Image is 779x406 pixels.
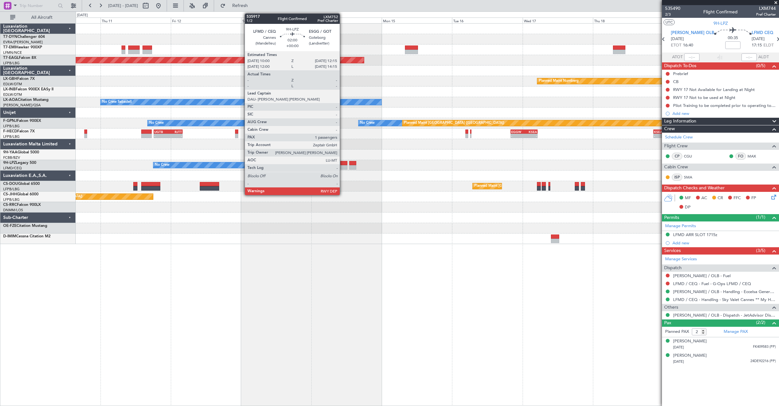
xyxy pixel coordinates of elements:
a: CS-DOUGlobal 6500 [3,182,40,186]
span: Pax [664,319,671,327]
span: ATOT [672,54,683,60]
span: Dispatch To-Dos [664,62,696,70]
div: Tue 16 [452,17,522,23]
span: (2/2) [756,319,765,326]
span: LX-AOA [3,98,18,102]
a: LX-AOACitation Mustang [3,98,49,102]
div: RWY 17 Not to be used at NIght [673,95,735,100]
a: LFPB/LBG [3,197,20,202]
span: CR [718,195,723,201]
span: T7-EMI [3,45,16,49]
a: LFPB/LBG [3,134,20,139]
span: DP [685,204,691,211]
div: Planned Maint [GEOGRAPHIC_DATA] ([GEOGRAPHIC_DATA]) [404,118,504,128]
span: LXM744 [756,5,776,12]
span: Cabin Crew [664,164,688,171]
div: FO [735,153,746,160]
span: LX-GBH [3,77,17,81]
a: EVRA/[PERSON_NAME] [3,40,43,45]
a: LFPB/LBG [3,124,20,129]
a: OE-FZECitation Mustang [3,224,47,228]
a: 9H-LPZLegacy 500 [3,161,36,165]
span: (3/5) [756,247,765,254]
a: DNMM/LOS [3,208,23,213]
a: LFMD/CEQ [3,166,22,171]
span: [DATE] [752,36,765,42]
span: [DATE] [671,36,684,42]
span: Flight Crew [664,143,688,150]
button: Refresh [217,1,255,11]
label: Planned PAX [665,329,689,335]
span: Crew [664,125,675,133]
div: RJTT [168,130,182,134]
a: CS-RRCFalcon 900LX [3,203,41,207]
div: Sun 14 [311,17,382,23]
div: Mon 15 [382,17,452,23]
span: FK409583 (PP) [753,344,776,350]
span: Services [664,247,681,255]
span: F-HECD [3,129,17,133]
span: 9H-LPZ [3,161,16,165]
div: CB [673,79,678,84]
div: - [511,134,524,138]
span: OE-FZE [3,224,17,228]
div: Thu 11 [101,17,171,23]
span: Dispatch Checks and Weather [664,185,725,192]
a: LFMN/NCE [3,50,22,55]
span: 9H-YAA [3,150,17,154]
a: T7-EAGLFalcon 8X [3,56,36,60]
div: KSEA [524,130,537,134]
span: Permits [664,214,679,221]
span: [DATE] [673,345,684,350]
a: Schedule Crew [665,134,693,141]
a: D-IMIMCessna Citation M2 [3,234,51,238]
div: No Crew [360,118,375,128]
a: LFPB/LBG [3,61,20,66]
a: Manage Permits [665,223,696,229]
a: F-GPNJFalcon 900EX [3,119,41,123]
button: All Aircraft [7,12,69,23]
a: LFMD / CEQ - Fuel - G-Ops LFMD / CEQ [673,281,751,286]
span: Leg Information [664,118,696,125]
span: CS-RRC [3,203,17,207]
div: [PERSON_NAME] [673,353,707,359]
div: UGTB [154,130,168,134]
a: [PERSON_NAME] / OLB - Fuel [673,273,731,278]
span: 9H-LPZ [713,20,728,27]
div: ISP [672,174,682,181]
span: T7-EAGL [3,56,19,60]
span: [DATE] [673,359,684,364]
span: ALDT [758,54,769,60]
a: LFPB/LBG [3,187,20,192]
a: T7-DYNChallenger 604 [3,35,45,39]
a: EDLW/DTM [3,82,22,87]
div: Add new [672,111,776,116]
span: T7-DYN [3,35,17,39]
div: No Crew [155,160,170,170]
span: F-GPNJ [3,119,17,123]
a: SMA [684,174,698,180]
span: MF [685,195,691,201]
a: CS-JHHGlobal 6000 [3,192,38,196]
div: - [654,134,667,138]
a: [PERSON_NAME] / OLB - Handling - Eccelsa General Aviation [PERSON_NAME] / OLB [673,289,776,294]
div: EGGW [511,130,524,134]
span: AC [701,195,707,201]
div: RWY 17 Not Available for Landing at Night [673,87,755,92]
div: CP [672,153,682,160]
button: UTC [664,19,675,25]
span: LFMD CEQ [752,30,773,36]
span: CS-DOU [3,182,18,186]
span: Pref Charter [756,12,776,17]
span: 535490 [665,5,680,12]
div: Wed 17 [523,17,593,23]
a: F-HECDFalcon 7X [3,129,35,133]
div: KSEA [654,130,667,134]
span: ETOT [671,42,681,49]
div: No Crew Sabadell [102,97,132,107]
span: 00:35 [728,35,738,41]
span: 17:15 [752,42,762,49]
div: Flight Confirmed [703,9,738,15]
a: T7-EMIHawker 900XP [3,45,42,49]
div: Planned Maint Nurnberg [539,76,579,86]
